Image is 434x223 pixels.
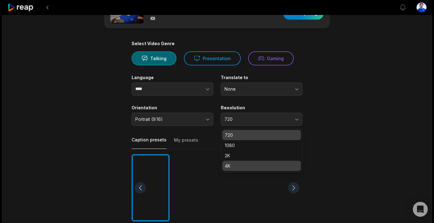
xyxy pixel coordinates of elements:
p: 4K [225,163,298,169]
button: None [221,83,302,96]
button: 720 [221,113,302,126]
p: 2K [225,152,298,159]
label: Translate to [221,75,302,80]
button: Presentation [184,51,241,65]
div: 720 [221,128,302,173]
div: Open Intercom Messenger [413,202,428,217]
label: Orientation [132,105,213,111]
label: Language [132,75,213,80]
span: None [224,86,290,92]
div: Select Video Genre [132,41,302,46]
button: Talking [132,51,176,65]
span: Portrait (9:16) [135,116,201,122]
button: Caption presets [132,137,166,149]
span: 720 [224,116,290,122]
p: 720 [225,132,298,138]
button: My presets [174,137,198,149]
p: 1080 [225,142,298,149]
button: Gaming [248,51,294,65]
button: Portrait (9:16) [132,113,213,126]
label: Resolution [221,105,302,111]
